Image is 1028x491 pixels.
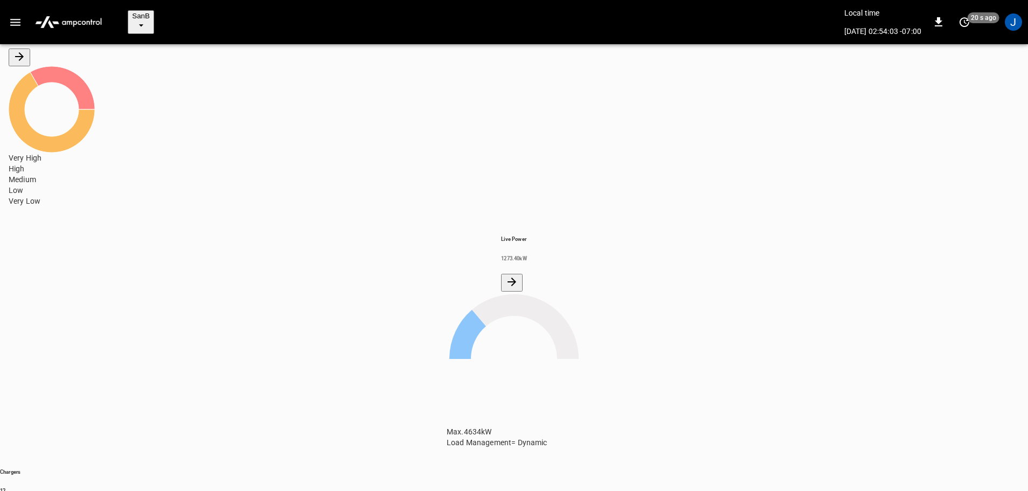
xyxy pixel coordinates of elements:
[9,154,41,162] span: Very High
[844,26,921,37] p: [DATE] 02:54:03 -07:00
[9,175,36,184] span: Medium
[956,13,973,31] button: set refresh interval
[9,49,30,66] button: All Alerts
[9,164,25,173] span: High
[132,12,150,20] span: SanB
[968,12,999,23] span: 20 s ago
[844,8,921,18] p: Local time
[501,255,526,262] h6: 1273.40 kW
[26,9,110,36] button: menu
[9,197,40,205] span: Very Low
[9,186,23,195] span: Low
[447,438,547,447] span: Load Management = Dynamic
[501,236,526,243] h6: Live Power
[128,10,154,34] button: SanB
[1005,13,1022,31] div: profile-icon
[501,274,523,292] button: Energy Overview
[31,12,106,32] img: ampcontrol.io logo
[447,427,492,436] span: Max. 4634 kW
